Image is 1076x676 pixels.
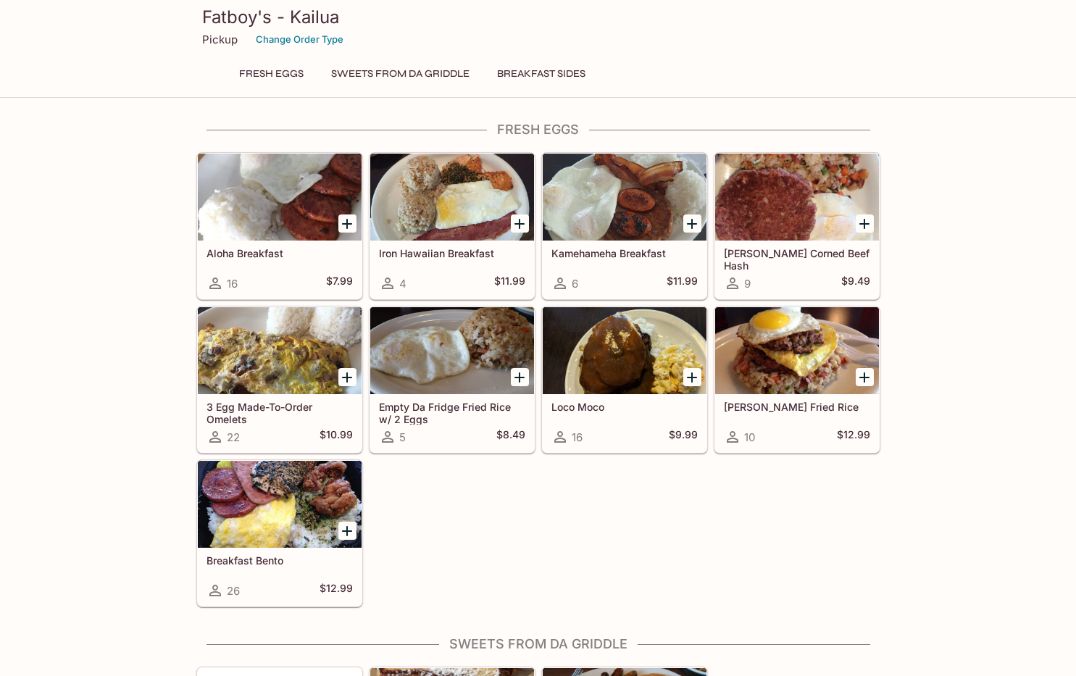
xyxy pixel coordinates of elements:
a: Kamehameha Breakfast6$11.99 [542,153,707,299]
div: Breakfast Bento [198,461,362,548]
h5: $12.99 [320,582,353,599]
span: 16 [572,430,583,444]
div: Loco Moco [543,307,706,394]
h5: $11.99 [667,275,698,292]
div: 3 Egg Made-To-Order Omelets [198,307,362,394]
div: Aloha Breakfast [198,154,362,241]
button: SWEETS FROM DA GRIDDLE [323,64,477,84]
div: John Papa's Corned Beef Hash [715,154,879,241]
h5: [PERSON_NAME] Fried Rice [724,401,870,413]
a: [PERSON_NAME] Corned Beef Hash9$9.49 [714,153,880,299]
div: Iron Hawaiian Breakfast [370,154,534,241]
span: 4 [399,277,406,291]
span: 9 [744,277,751,291]
button: Add John Papa's Corned Beef Hash [856,214,874,233]
h5: $9.99 [669,428,698,446]
span: 6 [572,277,578,291]
p: Pickup [202,33,238,46]
h4: SWEETS FROM DA GRIDDLE [196,636,880,652]
a: Empty Da Fridge Fried Rice w/ 2 Eggs5$8.49 [370,306,535,453]
h5: 3 Egg Made-To-Order Omelets [207,401,353,425]
button: Add Empty Da Fridge Fried Rice w/ 2 Eggs [511,368,529,386]
h3: Fatboy's - Kailua [202,6,875,28]
a: Loco Moco16$9.99 [542,306,707,453]
a: 3 Egg Made-To-Order Omelets22$10.99 [197,306,362,453]
h5: Loco Moco [551,401,698,413]
button: FRESH EGGS [231,64,312,84]
h5: $7.99 [326,275,353,292]
h5: Iron Hawaiian Breakfast [379,247,525,259]
h5: $12.99 [837,428,870,446]
h5: Breakfast Bento [207,554,353,567]
h5: $10.99 [320,428,353,446]
button: Add Breakfast Bento [338,522,356,540]
button: BREAKFAST SIDES [489,64,593,84]
a: Aloha Breakfast16$7.99 [197,153,362,299]
h5: $8.49 [496,428,525,446]
button: Add Loco Moco [683,368,701,386]
button: Add Kamehameha Breakfast [683,214,701,233]
a: [PERSON_NAME] Fried Rice10$12.99 [714,306,880,453]
button: Add Ali'i Fried Rice [856,368,874,386]
a: Breakfast Bento26$12.99 [197,460,362,606]
button: Add Aloha Breakfast [338,214,356,233]
button: Add 3 Egg Made-To-Order Omelets [338,368,356,386]
button: Change Order Type [249,28,350,51]
span: 16 [227,277,238,291]
div: Ali'i Fried Rice [715,307,879,394]
span: 5 [399,430,406,444]
span: 22 [227,430,240,444]
a: Iron Hawaiian Breakfast4$11.99 [370,153,535,299]
h5: Empty Da Fridge Fried Rice w/ 2 Eggs [379,401,525,425]
div: Kamehameha Breakfast [543,154,706,241]
h5: Kamehameha Breakfast [551,247,698,259]
div: Empty Da Fridge Fried Rice w/ 2 Eggs [370,307,534,394]
h4: FRESH EGGS [196,122,880,138]
h5: [PERSON_NAME] Corned Beef Hash [724,247,870,271]
span: 10 [744,430,755,444]
h5: $9.49 [841,275,870,292]
span: 26 [227,584,240,598]
h5: Aloha Breakfast [207,247,353,259]
h5: $11.99 [494,275,525,292]
button: Add Iron Hawaiian Breakfast [511,214,529,233]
